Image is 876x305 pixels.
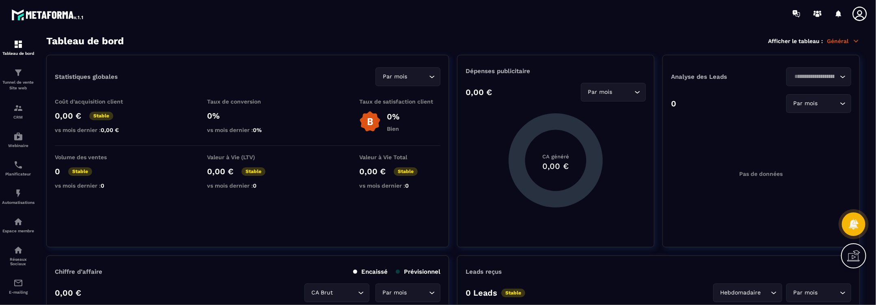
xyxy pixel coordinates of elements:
p: Stable [242,167,265,176]
input: Search for option [792,72,838,81]
span: Par mois [792,288,820,297]
p: vs mois dernier : [55,127,136,133]
p: Afficher le tableau : [768,38,823,44]
p: vs mois dernier : [207,182,288,189]
a: automationsautomationsAutomatisations [2,182,35,211]
p: E-mailing [2,290,35,294]
input: Search for option [335,288,356,297]
p: Planificateur [2,172,35,176]
p: Taux de satisfaction client [359,98,440,105]
p: 0% [207,111,288,121]
img: email [13,278,23,288]
p: Analyse des Leads [671,73,761,80]
input: Search for option [614,88,632,97]
div: Search for option [786,94,851,113]
p: 0 [671,99,676,108]
img: formation [13,68,23,78]
p: vs mois dernier : [207,127,288,133]
p: Tableau de bord [2,51,35,56]
img: scheduler [13,160,23,170]
p: Leads reçus [466,268,502,275]
div: Search for option [713,283,782,302]
input: Search for option [409,72,427,81]
span: 0 [405,182,409,189]
img: formation [13,39,23,49]
p: Stable [394,167,418,176]
p: Chiffre d’affaire [55,268,102,275]
div: Search for option [786,67,851,86]
p: Stable [501,289,525,297]
span: Par mois [381,72,409,81]
a: social-networksocial-networkRéseaux Sociaux [2,239,35,272]
p: Stable [68,167,92,176]
div: Search for option [581,83,646,102]
span: Par mois [586,88,614,97]
p: Encaissé [353,268,388,275]
p: Général [827,37,860,45]
a: emailemailE-mailing [2,272,35,301]
p: 0,00 € [207,167,233,176]
input: Search for option [820,99,838,108]
p: Coût d'acquisition client [55,98,136,105]
p: Dépenses publicitaire [466,67,646,75]
p: 0 Leads [466,288,497,298]
p: 0,00 € [55,288,81,298]
span: Par mois [381,288,409,297]
p: Webinaire [2,143,35,148]
p: 0,00 € [359,167,386,176]
p: 0 [55,167,60,176]
p: Espace membre [2,229,35,233]
p: Valeur à Vie (LTV) [207,154,288,160]
input: Search for option [409,288,427,297]
h3: Tableau de bord [46,35,124,47]
p: Volume des ventes [55,154,136,160]
a: schedulerschedulerPlanificateur [2,154,35,182]
div: Search for option [375,67,440,86]
img: formation [13,103,23,113]
span: 0% [253,127,262,133]
p: Automatisations [2,200,35,205]
input: Search for option [763,288,769,297]
div: Search for option [786,283,851,302]
span: 0 [253,182,257,189]
img: automations [13,217,23,227]
div: Search for option [304,283,369,302]
p: Tunnel de vente Site web [2,80,35,91]
p: Pas de données [740,171,783,177]
span: 0 [101,182,104,189]
p: 0% [387,112,399,121]
span: Par mois [792,99,820,108]
p: 0,00 € [55,111,81,121]
p: vs mois dernier : [55,182,136,189]
span: 0,00 € [101,127,119,133]
img: logo [11,7,84,22]
img: automations [13,132,23,141]
input: Search for option [820,288,838,297]
a: automationsautomationsEspace membre [2,211,35,239]
p: Bien [387,125,399,132]
a: formationformationTableau de bord [2,33,35,62]
a: formationformationTunnel de vente Site web [2,62,35,97]
p: Réseaux Sociaux [2,257,35,266]
span: Hebdomadaire [718,288,763,297]
img: b-badge-o.b3b20ee6.svg [359,111,381,132]
p: CRM [2,115,35,119]
p: Valeur à Vie Total [359,154,440,160]
p: Taux de conversion [207,98,288,105]
img: social-network [13,245,23,255]
p: Statistiques globales [55,73,118,80]
a: automationsautomationsWebinaire [2,125,35,154]
p: 0,00 € [466,87,492,97]
img: automations [13,188,23,198]
div: Search for option [375,283,440,302]
p: Prévisionnel [396,268,440,275]
span: CA Brut [310,288,335,297]
p: vs mois dernier : [359,182,440,189]
a: formationformationCRM [2,97,35,125]
p: Stable [89,112,113,120]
